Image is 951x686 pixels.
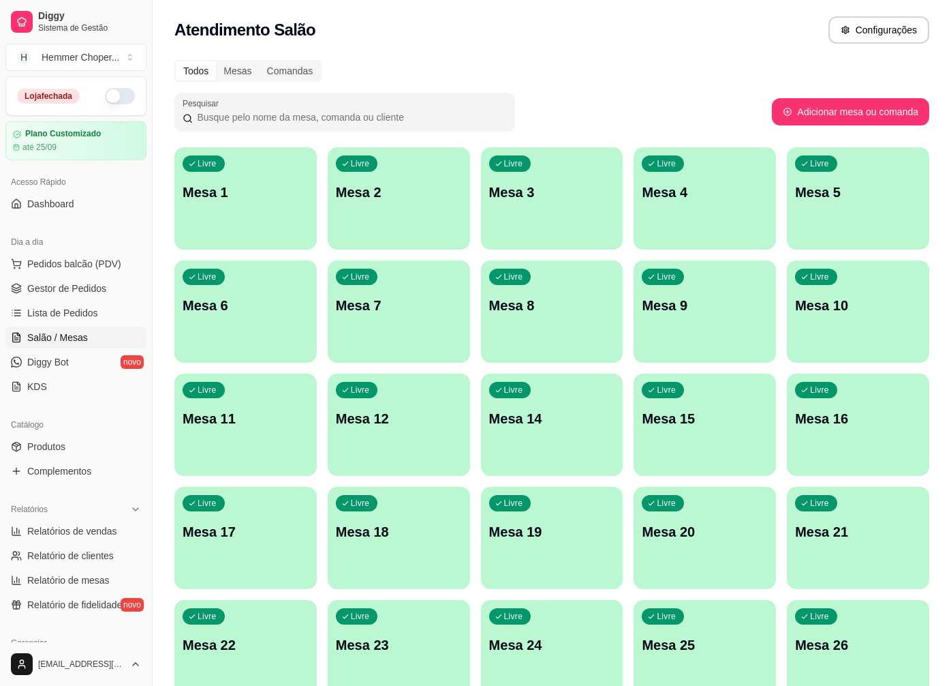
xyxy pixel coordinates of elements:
[27,282,106,295] span: Gestor de Pedidos
[27,197,74,211] span: Dashboard
[5,253,146,275] button: Pedidos balcão (PDV)
[176,61,216,80] div: Todos
[504,271,523,282] p: Livre
[5,594,146,616] a: Relatório de fidelidadenovo
[336,636,462,655] p: Mesa 23
[25,129,101,139] article: Plano Customizado
[174,260,317,363] button: LivreMesa 6
[328,147,470,250] button: LivreMesa 2
[5,231,146,253] div: Dia a dia
[27,573,110,587] span: Relatório de mesas
[328,260,470,363] button: LivreMesa 7
[810,158,829,169] p: Livre
[27,440,65,453] span: Produtos
[5,278,146,299] a: Gestor de Pedidos
[5,460,146,482] a: Complementos
[489,296,615,315] p: Mesa 8
[328,374,470,476] button: LivreMesa 12
[5,414,146,436] div: Catálogo
[27,464,91,478] span: Complementos
[634,260,776,363] button: LivreMesa 9
[17,50,31,64] span: H
[5,520,146,542] a: Relatórios de vendas
[657,158,676,169] p: Livre
[174,487,317,589] button: LivreMesa 17
[27,524,117,538] span: Relatórios de vendas
[183,296,309,315] p: Mesa 6
[17,89,80,104] div: Loja fechada
[657,498,676,509] p: Livre
[5,376,146,398] a: KDS
[198,271,217,282] p: Livre
[336,409,462,428] p: Mesa 12
[198,611,217,622] p: Livre
[174,374,317,476] button: LivreMesa 11
[787,374,929,476] button: LivreMesa 16
[5,44,146,71] button: Select a team
[5,193,146,215] a: Dashboard
[795,296,921,315] p: Mesa 10
[481,487,623,589] button: LivreMesa 19
[5,351,146,373] a: Diggy Botnovo
[504,385,523,396] p: Livre
[810,271,829,282] p: Livre
[5,5,146,38] a: DiggySistema de Gestão
[634,147,776,250] button: LivreMesa 4
[642,409,768,428] p: Mesa 15
[183,183,309,202] p: Mesa 1
[198,385,217,396] p: Livre
[810,498,829,509] p: Livre
[336,522,462,541] p: Mesa 18
[5,327,146,348] a: Salão / Mesas
[351,611,370,622] p: Livre
[481,260,623,363] button: LivreMesa 8
[27,355,69,369] span: Diggy Bot
[657,385,676,396] p: Livre
[795,409,921,428] p: Mesa 16
[38,23,141,33] span: Sistema de Gestão
[260,61,321,80] div: Comandas
[336,296,462,315] p: Mesa 7
[642,296,768,315] p: Mesa 9
[5,632,146,654] div: Gerenciar
[183,636,309,655] p: Mesa 22
[336,183,462,202] p: Mesa 2
[216,61,259,80] div: Mesas
[5,436,146,458] a: Produtos
[642,522,768,541] p: Mesa 20
[828,16,929,44] button: Configurações
[795,636,921,655] p: Mesa 26
[38,659,125,670] span: [EMAIL_ADDRESS][DOMAIN_NAME]
[810,385,829,396] p: Livre
[27,598,122,612] span: Relatório de fidelidade
[504,498,523,509] p: Livre
[787,147,929,250] button: LivreMesa 5
[481,374,623,476] button: LivreMesa 14
[183,98,223,109] label: Pesquisar
[5,302,146,324] a: Lista de Pedidos
[27,380,47,393] span: KDS
[795,183,921,202] p: Mesa 5
[328,487,470,589] button: LivreMesa 18
[489,183,615,202] p: Mesa 3
[351,385,370,396] p: Livre
[657,271,676,282] p: Livre
[634,374,776,476] button: LivreMesa 15
[38,10,141,23] span: Diggy
[787,487,929,589] button: LivreMesa 21
[105,88,135,104] button: Alterar Status
[634,487,776,589] button: LivreMesa 20
[489,522,615,541] p: Mesa 19
[183,522,309,541] p: Mesa 17
[351,158,370,169] p: Livre
[5,171,146,193] div: Acesso Rápido
[489,636,615,655] p: Mesa 24
[174,19,315,41] h2: Atendimento Salão
[174,147,317,250] button: LivreMesa 1
[810,611,829,622] p: Livre
[5,569,146,591] a: Relatório de mesas
[787,260,929,363] button: LivreMesa 10
[27,257,121,271] span: Pedidos balcão (PDV)
[5,545,146,567] a: Relatório de clientes
[642,636,768,655] p: Mesa 25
